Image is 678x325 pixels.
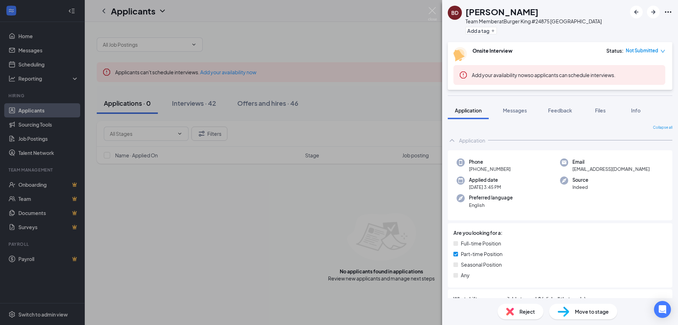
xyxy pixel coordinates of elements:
[649,8,658,16] svg: ArrowRight
[472,72,615,78] span: so applicants can schedule interviews.
[461,239,501,247] span: Full-time Position
[572,184,588,191] span: Indeed
[469,176,501,184] span: Applied date
[664,8,672,16] svg: Ellipses
[519,308,535,315] span: Reject
[647,6,660,18] button: ArrowRight
[595,107,606,114] span: Files
[465,27,497,34] button: PlusAdd a tag
[491,29,495,33] svg: Plus
[455,107,482,114] span: Application
[448,136,456,145] svg: ChevronUp
[465,6,539,18] h1: [PERSON_NAME]
[631,107,641,114] span: Info
[461,271,470,279] span: Any
[469,184,501,191] span: [DATE] 3:45 PM
[459,137,485,144] div: Application
[465,18,602,25] div: Team Member at Burger King #24875 [GEOGRAPHIC_DATA]
[606,47,624,54] div: Status :
[572,158,650,166] span: Email
[632,8,641,16] svg: ArrowLeftNew
[453,295,586,303] span: What shifts are you available to work? (click all that apply)
[453,229,502,237] span: Are you looking for a:
[469,166,511,173] span: [PHONE_NUMBER]
[451,9,458,16] div: BD
[572,166,650,173] span: [EMAIL_ADDRESS][DOMAIN_NAME]
[575,308,609,315] span: Move to stage
[626,47,658,54] span: Not Submitted
[469,158,511,166] span: Phone
[653,125,672,130] span: Collapse all
[469,194,513,201] span: Preferred language
[469,202,513,209] span: English
[654,301,671,318] div: Open Intercom Messenger
[630,6,643,18] button: ArrowLeftNew
[572,176,588,184] span: Source
[472,47,512,54] b: Onsite Interview
[461,261,502,268] span: Seasonal Position
[548,107,572,114] span: Feedback
[503,107,527,114] span: Messages
[461,250,502,258] span: Part-time Position
[660,49,665,54] span: down
[459,71,468,79] svg: Error
[472,71,528,79] button: Add your availability now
